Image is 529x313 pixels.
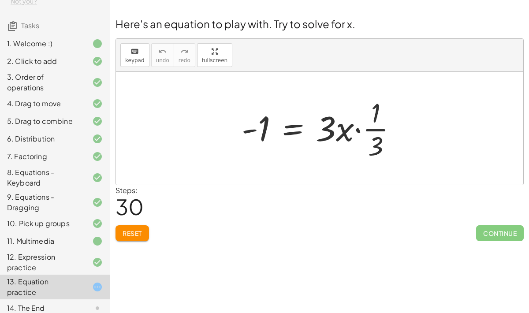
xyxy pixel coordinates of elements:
[92,197,103,208] i: Task finished and correct.
[92,282,103,292] i: Task started.
[180,46,189,57] i: redo
[92,134,103,144] i: Task finished and correct.
[21,21,39,30] span: Tasks
[7,192,78,213] div: 9. Equations - Dragging
[202,57,227,63] span: fullscreen
[7,38,78,49] div: 1. Welcome :)
[92,116,103,127] i: Task finished and correct.
[115,186,138,195] label: Steps:
[92,56,103,67] i: Task finished and correct.
[7,98,78,109] div: 4. Drag to move
[92,218,103,229] i: Task finished and correct.
[92,151,103,162] i: Task finished and correct.
[7,167,78,188] div: 8. Equations - Keyboard
[7,134,78,144] div: 6. Distribution
[156,57,169,63] span: undo
[7,56,78,67] div: 2. Click to add
[7,72,78,93] div: 3. Order of operations
[115,225,149,241] button: Reset
[158,46,167,57] i: undo
[92,98,103,109] i: Task finished and correct.
[7,218,78,229] div: 10. Pick up groups
[130,46,139,57] i: keyboard
[7,276,78,298] div: 13. Equation practice
[197,43,232,67] button: fullscreen
[7,116,78,127] div: 5. Drag to combine
[7,151,78,162] div: 7. Factoring
[115,193,144,220] span: 30
[92,77,103,88] i: Task finished and correct.
[174,43,195,67] button: redoredo
[115,17,355,30] span: Here's an equation to play with. Try to solve for x.
[92,172,103,183] i: Task finished and correct.
[92,236,103,246] i: Task finished.
[123,229,142,237] span: Reset
[7,236,78,246] div: 11. Multimedia
[125,57,145,63] span: keypad
[92,38,103,49] i: Task finished.
[151,43,174,67] button: undoundo
[7,252,78,273] div: 12. Expression practice
[179,57,190,63] span: redo
[92,257,103,268] i: Task finished and correct.
[120,43,149,67] button: keyboardkeypad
